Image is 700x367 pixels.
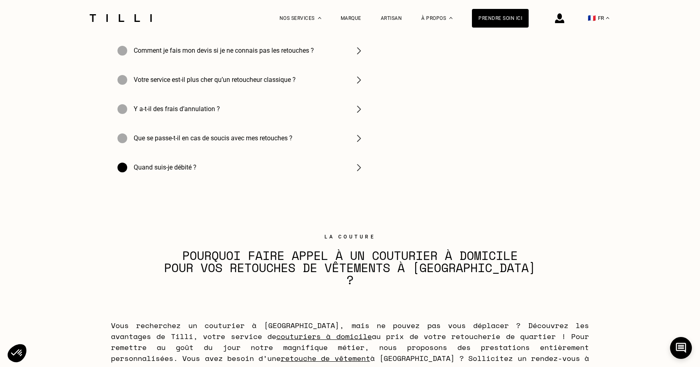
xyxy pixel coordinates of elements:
[354,163,364,172] img: chevron
[134,134,292,142] h4: Que se passe-t-il en cas de soucis avec mes retouches ?
[276,331,372,341] a: couturiers à domicile
[87,14,155,22] img: Logo du service de couturière Tilli
[449,17,452,19] img: Menu déroulant à propos
[134,105,220,113] h4: Y a-t-il des frais d’annulation ?
[341,15,361,21] a: Marque
[606,17,609,19] img: menu déroulant
[588,14,596,22] span: 🇫🇷
[354,75,364,85] img: chevron
[555,13,564,23] img: icône connexion
[354,104,364,114] img: chevron
[381,15,402,21] a: Artisan
[182,246,518,264] span: Pourquoi faire appel à un couturier à domicile
[134,163,196,171] h4: Quand suis-je débité ?
[281,353,370,363] a: retouche de vêtement
[318,17,321,19] img: Menu déroulant
[472,9,529,28] a: Prendre soin ici
[134,47,314,54] h4: Comment je fais mon devis si je ne connais pas les retouches ?
[134,76,296,84] h4: Votre service est-il plus cher qu’un retoucheur classique ?
[354,133,364,143] img: chevron
[324,231,376,243] div: La couture
[164,258,543,289] span: pour vos retouches de vêtements à [GEOGRAPHIC_DATA] ?
[354,46,364,56] img: chevron
[111,320,589,341] span: Vous recherchez un couturier à [GEOGRAPHIC_DATA], mais ne pouvez pas vous déplacer ? Découvrez le...
[111,331,589,363] span: au prix de votre retoucherie de quartier ! Pour remettre au goût du jour notre magnifique métier,...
